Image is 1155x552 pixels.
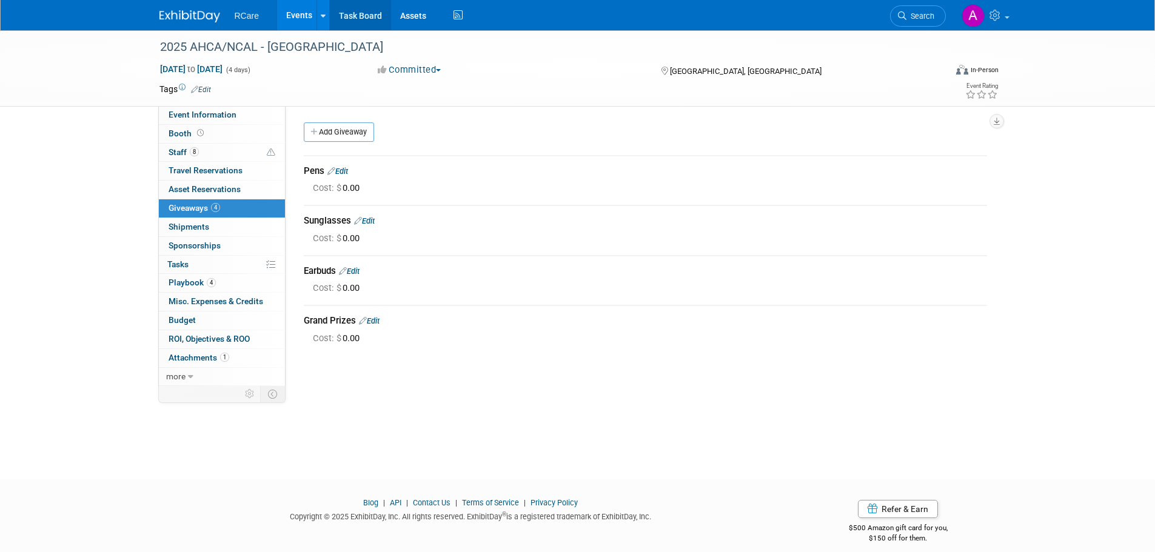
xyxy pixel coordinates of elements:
a: API [390,498,401,507]
a: Edit [339,267,360,276]
a: Travel Reservations [159,162,285,180]
div: Copyright © 2025 ExhibitDay, Inc. All rights reserved. ExhibitDay is a registered trademark of Ex... [159,508,783,522]
div: Earbuds [304,265,987,278]
span: Sponsorships [169,241,221,250]
a: Privacy Policy [531,498,578,507]
span: | [521,498,529,507]
span: [DATE] [DATE] [159,64,223,75]
span: [GEOGRAPHIC_DATA], [GEOGRAPHIC_DATA] [670,67,822,76]
button: Committed [373,64,446,76]
img: ExhibitDay [159,10,220,22]
td: Personalize Event Tab Strip [239,386,261,402]
img: Ashley Flann [962,4,985,27]
span: Attachments [169,353,229,362]
a: Sponsorships [159,237,285,255]
span: (4 days) [225,66,250,74]
span: Search [906,12,934,21]
div: Pens [304,165,987,178]
span: Potential Scheduling Conflict -- at least one attendee is tagged in another overlapping event. [267,147,275,158]
a: more [159,368,285,386]
span: 0.00 [313,182,364,193]
span: Tasks [167,259,189,269]
a: Tasks [159,256,285,274]
span: RCare [235,11,259,21]
a: Search [890,5,946,27]
span: Booth [169,128,206,138]
span: Playbook [169,278,216,287]
span: ROI, Objectives & ROO [169,334,250,344]
a: Edit [327,167,348,176]
a: Budget [159,311,285,330]
a: Contact Us [413,498,450,507]
img: Format-Inperson.png [956,65,968,75]
a: Misc. Expenses & Credits [159,293,285,311]
span: Misc. Expenses & Credits [169,296,263,306]
div: Grand Prizes [304,314,987,327]
a: Playbook4 [159,274,285,292]
a: Shipments [159,218,285,236]
div: Event Rating [965,83,998,89]
span: | [403,498,411,507]
span: Travel Reservations [169,165,243,175]
a: Giveaways4 [159,199,285,218]
a: Add Giveaway [304,122,374,142]
div: $150 off for them. [800,533,996,544]
a: Edit [191,85,211,94]
td: Tags [159,83,211,95]
a: Asset Reservations [159,181,285,199]
span: Shipments [169,222,209,231]
span: Cost: $ [313,333,343,344]
span: Staff [169,147,199,157]
a: ROI, Objectives & ROO [159,330,285,348]
span: | [452,498,460,507]
span: Cost: $ [313,233,343,244]
span: Cost: $ [313,282,343,293]
span: Cost: $ [313,182,343,193]
a: Edit [359,316,380,325]
a: Staff8 [159,144,285,162]
a: Refer & Earn [858,500,938,518]
div: $500 Amazon gift card for you, [800,515,996,543]
span: 1 [220,353,229,362]
span: Event Information [169,110,236,119]
span: more [166,371,186,381]
div: 2025 AHCA/NCAL - [GEOGRAPHIC_DATA] [156,36,928,58]
span: | [380,498,388,507]
span: 0.00 [313,233,364,244]
a: Event Information [159,106,285,124]
span: 0.00 [313,333,364,344]
span: 8 [190,147,199,156]
span: Booth not reserved yet [195,128,206,138]
a: Attachments1 [159,349,285,367]
td: Toggle Event Tabs [260,386,285,402]
span: to [186,64,197,74]
span: Budget [169,315,196,325]
span: Giveaways [169,203,220,213]
div: Sunglasses [304,214,987,227]
span: 4 [207,278,216,287]
span: Asset Reservations [169,184,241,194]
div: Event Format [874,63,999,81]
span: 4 [211,203,220,212]
div: In-Person [970,65,999,75]
a: Blog [363,498,378,507]
span: 0.00 [313,282,364,293]
a: Edit [354,216,375,225]
sup: ® [502,511,506,517]
a: Booth [159,125,285,143]
a: Terms of Service [462,498,519,507]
